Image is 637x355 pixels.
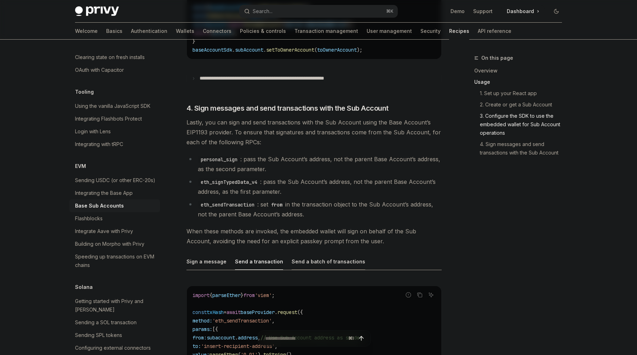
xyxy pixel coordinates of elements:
a: Usage [474,76,568,88]
a: Basics [106,23,122,40]
div: Flashblocks [75,214,103,223]
h5: EVM [75,162,86,170]
a: Sending SPL tokens [69,329,160,342]
a: Sending USDC (or other ERC-20s) [69,174,160,187]
span: ; [272,292,275,298]
a: User management [367,23,412,40]
span: from [243,292,255,298]
a: Transaction management [294,23,358,40]
div: Login with Lens [75,127,111,136]
a: 3. Configure the SDK to use the embedded wallet for Sub Account operations [474,110,568,139]
a: Using the vanilla JavaScript SDK [69,100,160,112]
h5: Tooling [75,88,94,96]
span: setToOwnerAccount [266,47,314,53]
li: : set in the transaction object to the Sub Account’s address, not the parent Base Account’s address. [186,199,442,219]
code: from [268,201,285,209]
div: Send a batch of transactions [292,253,365,270]
li: : pass the Sub Account’s address, not the parent Base Account’s address, as the first parameter. [186,177,442,197]
span: request [277,309,297,315]
span: txHash [207,309,224,315]
span: ⌘ K [386,8,394,14]
a: Wallets [176,23,194,40]
a: Configuring external connectors [69,342,160,354]
div: Configuring external connectors [75,344,151,352]
span: method: [193,318,212,324]
li: : pass the Sub Account’s address, not the parent Base Account’s address, as the second parameter. [186,154,442,174]
div: Integrating the Base App [75,189,133,197]
div: Integrate Aave with Privy [75,227,133,235]
a: Recipes [449,23,469,40]
span: On this page [481,54,513,62]
div: Sending USDC (or other ERC-20s) [75,176,155,185]
div: Clearing state on fresh installs [75,53,145,62]
a: Demo [451,8,465,15]
span: 4. Sign messages and send transactions with the Sub Account [186,103,389,113]
a: Speeding up transactions on EVM chains [69,250,160,272]
a: Integrating the Base App [69,187,160,199]
a: Flashblocks [69,212,160,225]
div: Using the vanilla JavaScript SDK [75,102,150,110]
span: 'viem' [255,292,272,298]
span: ); [357,47,362,53]
div: Base Sub Accounts [75,202,124,210]
span: ( [314,47,317,53]
span: = [224,309,226,315]
span: params: [193,326,212,332]
code: eth_sendTransaction [198,201,257,209]
a: OAuth with Capacitor [69,64,160,76]
span: . [275,309,277,315]
span: . [232,47,235,53]
span: Dashboard [507,8,534,15]
a: 4. Sign messages and send transactions with the Sub Account [474,139,568,158]
span: 'eth_sendTransaction' [212,318,272,324]
div: Sign a message [186,253,226,270]
button: Report incorrect code [404,290,413,299]
span: , [272,318,275,324]
a: Getting started with Privy and [PERSON_NAME] [69,295,160,316]
button: Open search [239,5,398,18]
span: { [210,292,212,298]
span: } [241,292,243,298]
a: Clearing state on fresh installs [69,51,160,64]
button: Toggle dark mode [551,6,562,17]
span: ({ [297,309,303,315]
div: Sending SPL tokens [75,331,122,339]
span: import [193,292,210,298]
span: Lastly, you can sign and send transactions with the Sub Account using the Base Account’s EIP1193 ... [186,117,442,147]
a: Support [473,8,493,15]
a: Integrating Flashbots Protect [69,112,160,125]
a: Integrating with tRPC [69,138,160,151]
a: Overview [474,65,568,76]
span: When these methods are invoked, the embedded wallet will sign on behalf of the Sub Account, avoid... [186,226,442,246]
a: 2. Create or get a Sub Account [474,99,568,110]
button: Send message [356,333,366,343]
a: Login with Lens [69,125,160,138]
div: Sending a SOL transaction [75,318,137,327]
a: Integrate Aave with Privy [69,225,160,238]
div: Integrating Flashbots Protect [75,115,142,123]
a: Dashboard [501,6,545,17]
span: subAccount [235,47,263,53]
span: [{ [212,326,218,332]
div: Search... [253,7,272,16]
span: parseEther [212,292,241,298]
div: Integrating with tRPC [75,140,123,149]
a: API reference [478,23,511,40]
span: const [193,309,207,315]
a: Policies & controls [240,23,286,40]
button: Ask AI [426,290,436,299]
a: Sending a SOL transaction [69,316,160,329]
a: Security [420,23,441,40]
div: OAuth with Capacitor [75,66,124,74]
div: Getting started with Privy and [PERSON_NAME] [75,297,156,314]
div: Speeding up transactions on EVM chains [75,252,156,269]
a: Welcome [75,23,98,40]
span: toOwnerAccount [317,47,357,53]
input: Ask a question... [265,331,345,346]
code: eth_signTypedData_v4 [198,178,260,186]
span: } [193,38,195,45]
a: Base Sub Accounts [69,199,160,212]
span: baseAccountSdk [193,47,232,53]
div: Send a transaction [235,253,283,270]
div: Building on Morpho with Privy [75,240,144,248]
